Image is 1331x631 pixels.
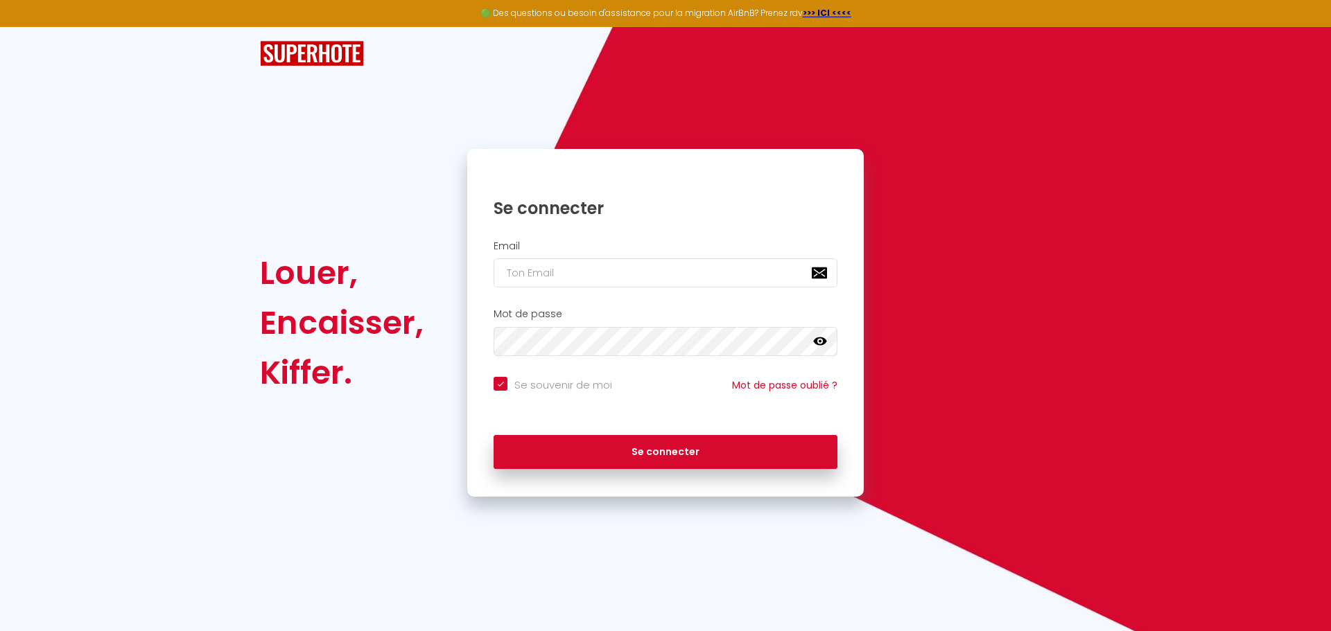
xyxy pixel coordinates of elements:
div: Kiffer. [260,348,424,398]
a: Mot de passe oublié ? [732,378,837,392]
div: Encaisser, [260,298,424,348]
h1: Se connecter [494,197,837,219]
a: >>> ICI <<<< [803,7,851,19]
h2: Email [494,240,837,252]
button: Se connecter [494,435,837,470]
div: Louer, [260,248,424,298]
h2: Mot de passe [494,308,837,320]
input: Ton Email [494,258,837,287]
img: SuperHote logo [260,41,364,66]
